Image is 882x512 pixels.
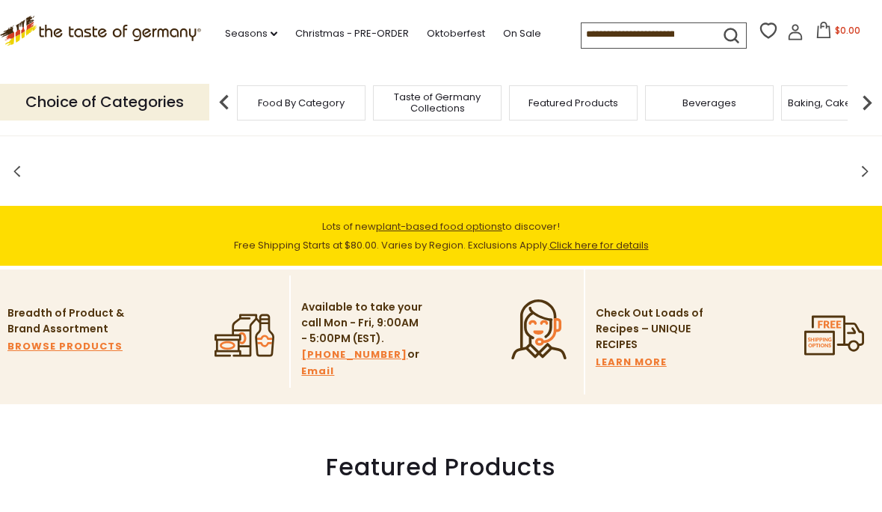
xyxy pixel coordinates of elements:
[209,88,239,118] img: previous arrow
[295,25,409,42] a: Christmas - PRE-ORDER
[807,22,870,44] button: $0.00
[835,24,860,37] span: $0.00
[7,338,123,355] a: BROWSE PRODUCTS
[427,25,485,42] a: Oktoberfest
[234,219,649,252] span: Lots of new to discover! Free Shipping Starts at $80.00. Varies by Region. Exclusions Apply.
[503,25,541,42] a: On Sale
[301,299,425,380] p: Available to take your call Mon - Fri, 9:00AM - 5:00PM (EST). or
[258,97,345,109] a: Food By Category
[377,91,497,114] a: Taste of Germany Collections
[7,305,131,337] p: Breadth of Product & Brand Assortment
[301,347,407,363] a: [PHONE_NUMBER]
[682,97,736,109] a: Beverages
[852,88,882,118] img: next arrow
[596,305,704,353] p: Check Out Loads of Recipes – UNIQUE RECIPES
[528,97,618,109] a: Featured Products
[596,354,667,371] a: LEARN MORE
[376,219,502,234] a: plant-based food options
[301,363,334,380] a: Email
[225,25,277,42] a: Seasons
[549,238,649,252] a: Click here for details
